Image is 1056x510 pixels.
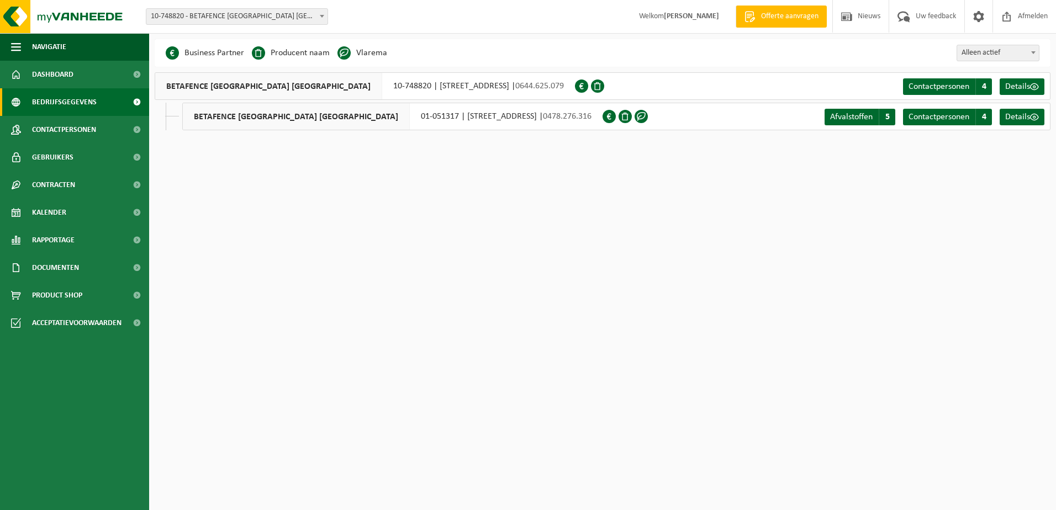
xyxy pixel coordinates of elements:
[909,82,969,91] span: Contactpersonen
[337,45,387,61] li: Vlarema
[758,11,821,22] span: Offerte aanvragen
[903,109,992,125] a: Contactpersonen 4
[155,73,382,99] span: BETAFENCE [GEOGRAPHIC_DATA] [GEOGRAPHIC_DATA]
[32,254,79,281] span: Documenten
[32,88,97,116] span: Bedrijfsgegevens
[32,61,73,88] span: Dashboard
[32,144,73,171] span: Gebruikers
[1005,113,1030,121] span: Details
[975,78,992,95] span: 4
[736,6,827,28] a: Offerte aanvragen
[32,309,122,337] span: Acceptatievoorwaarden
[182,103,603,130] div: 01-051317 | [STREET_ADDRESS] |
[825,109,895,125] a: Afvalstoffen 5
[32,171,75,199] span: Contracten
[515,82,564,91] span: 0644.625.079
[146,8,328,25] span: 10-748820 - BETAFENCE BELGIUM NV - ZWEVEGEM
[975,109,992,125] span: 4
[146,9,328,24] span: 10-748820 - BETAFENCE BELGIUM NV - ZWEVEGEM
[32,281,82,309] span: Product Shop
[166,45,244,61] li: Business Partner
[32,226,75,254] span: Rapportage
[830,113,873,121] span: Afvalstoffen
[664,12,719,20] strong: [PERSON_NAME]
[32,33,66,61] span: Navigatie
[252,45,330,61] li: Producent naam
[1000,78,1044,95] a: Details
[155,72,575,100] div: 10-748820 | [STREET_ADDRESS] |
[903,78,992,95] a: Contactpersonen 4
[957,45,1039,61] span: Alleen actief
[32,199,66,226] span: Kalender
[879,109,895,125] span: 5
[1005,82,1030,91] span: Details
[1000,109,1044,125] a: Details
[183,103,410,130] span: BETAFENCE [GEOGRAPHIC_DATA] [GEOGRAPHIC_DATA]
[543,112,592,121] span: 0478.276.316
[32,116,96,144] span: Contactpersonen
[957,45,1039,61] span: Alleen actief
[909,113,969,121] span: Contactpersonen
